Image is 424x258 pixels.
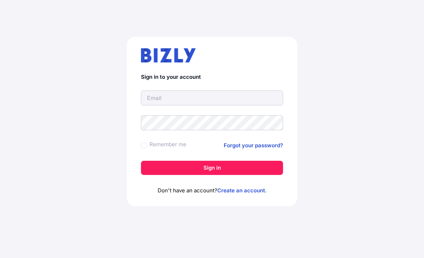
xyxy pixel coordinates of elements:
[141,74,283,81] h4: Sign in to your account
[141,161,283,175] button: Sign in
[224,141,283,150] a: Forgot your password?
[150,140,186,149] label: Remember me
[141,90,283,105] input: Email
[141,186,283,195] p: Don't have an account? .
[217,187,265,194] a: Create an account
[141,48,196,62] img: bizly_logo.svg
